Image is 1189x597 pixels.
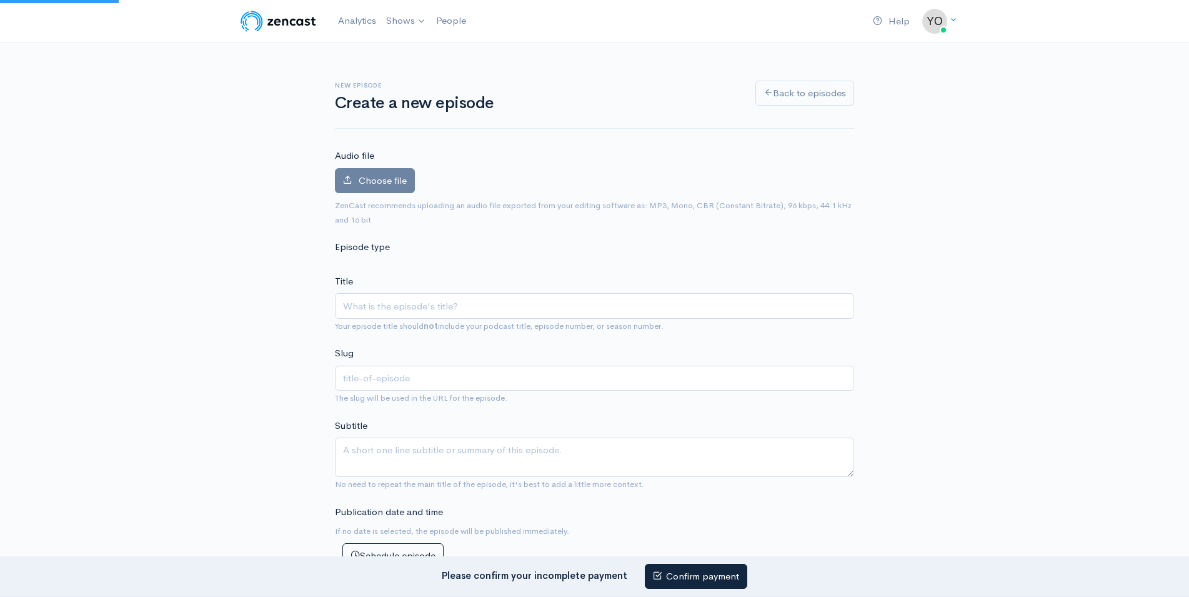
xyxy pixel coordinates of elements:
[381,8,431,35] a: Shows
[335,505,443,519] label: Publication date and time
[431,8,471,34] a: People
[359,174,407,186] span: Choose file
[755,81,854,106] a: Back to episodes
[442,569,627,581] strong: Please confirm your incomplete payment
[335,479,644,489] small: No need to repeat the main title of the episode, it's best to add a little more context.
[645,564,747,589] a: Confirm payment
[922,9,947,34] img: ...
[335,366,854,391] input: title-of-episode
[335,526,569,536] small: If no date is selected, the episode will be published immediately.
[868,8,915,35] a: Help
[335,293,854,319] input: What is the episode's title?
[424,321,438,331] strong: not
[335,274,353,289] label: Title
[335,321,664,331] small: Your episode title should include your podcast title, episode number, or season number.
[333,8,381,34] a: Analytics
[335,346,354,361] label: Slug
[335,94,740,113] h1: Create a new episode
[335,149,374,163] label: Audio file
[239,9,318,34] img: ZenCast Logo
[342,543,444,569] button: Schedule episode
[335,240,390,254] label: Episode type
[335,393,507,403] small: The slug will be used in the URL for the episode.
[335,200,852,225] small: ZenCast recommends uploading an audio file exported from your editing software as: MP3, Mono, CBR...
[335,82,740,89] h6: New episode
[335,419,367,433] label: Subtitle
